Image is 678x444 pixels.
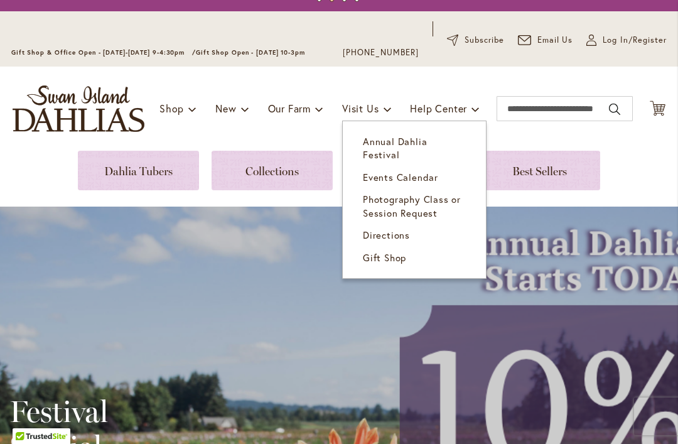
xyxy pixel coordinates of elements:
span: Gift Shop Open - [DATE] 10-3pm [196,48,305,57]
span: Gift Shop & Office Open - [DATE]-[DATE] 9-4:30pm / [11,48,196,57]
a: Subscribe [447,34,504,46]
a: Email Us [518,34,573,46]
span: Email Us [537,34,573,46]
span: Photography Class or Session Request [363,193,461,219]
span: Log In/Register [603,34,667,46]
a: [PHONE_NUMBER] [343,46,419,59]
span: Visit Us [342,102,379,115]
span: Gift Shop [363,251,406,264]
a: store logo [13,85,144,132]
span: Events Calendar [363,171,438,183]
span: New [215,102,236,115]
span: Our Farm [268,102,311,115]
span: Annual Dahlia Festival [363,135,427,161]
a: Log In/Register [586,34,667,46]
span: Subscribe [465,34,504,46]
span: Help Center [410,102,467,115]
span: Shop [159,102,184,115]
span: Directions [363,229,410,241]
